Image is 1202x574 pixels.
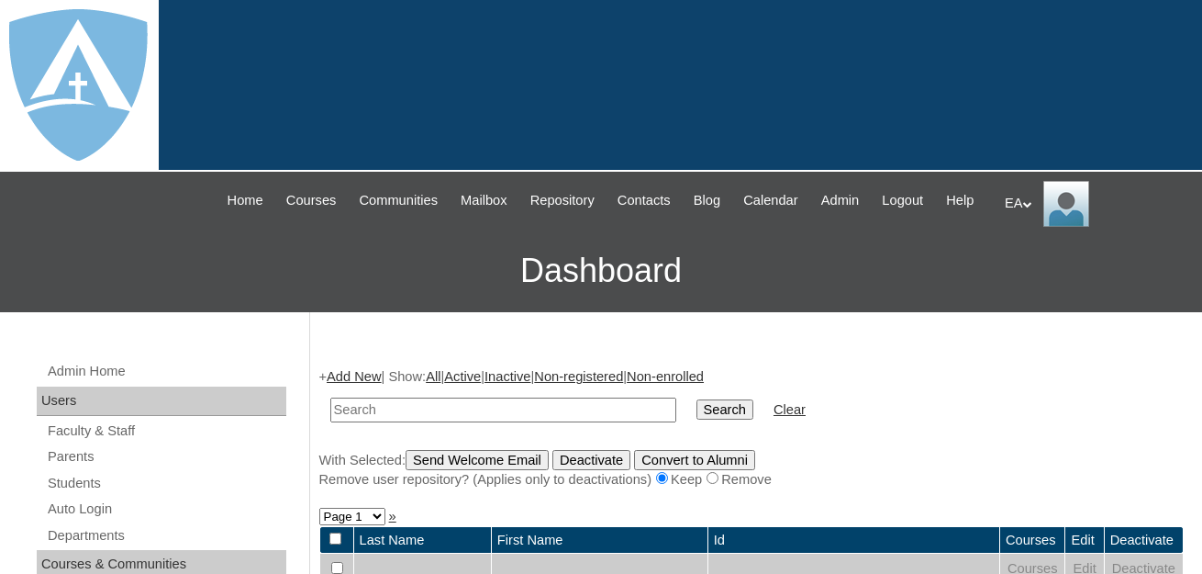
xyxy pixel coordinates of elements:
a: Home [218,190,273,211]
a: Contacts [608,190,680,211]
div: Users [37,387,286,416]
span: Courses [286,190,337,211]
div: Remove user repository? (Applies only to deactivations) Keep Remove [319,470,1185,490]
a: Logout [873,190,932,211]
input: Convert to Alumni [634,450,755,470]
a: Help [937,190,983,211]
div: EA [1005,181,1184,227]
input: Search [696,400,753,420]
a: Admin Home [46,360,286,383]
a: Faculty & Staff [46,420,286,443]
td: Edit [1065,527,1103,554]
span: Mailbox [461,190,507,211]
a: Non-enrolled [627,369,704,384]
a: Blog [684,190,729,211]
a: Admin [812,190,869,211]
input: Deactivate [552,450,630,470]
a: Courses [277,190,346,211]
a: Clear [774,402,806,417]
a: Mailbox [451,190,517,211]
a: Non-registered [534,369,623,384]
a: Parents [46,445,286,468]
span: Logout [882,190,923,211]
span: Calendar [743,190,797,211]
a: Communities [350,190,447,211]
span: Home [228,190,263,211]
a: Departments [46,524,286,547]
span: Admin [821,190,860,211]
span: Contacts [618,190,671,211]
a: Auto Login [46,498,286,521]
td: Courses [1000,527,1065,554]
a: Students [46,472,286,495]
a: Repository [521,190,604,211]
input: Send Welcome Email [406,450,549,470]
td: First Name [492,527,707,554]
img: EA Administrator [1043,181,1089,227]
span: Blog [694,190,720,211]
span: Help [946,190,974,211]
h3: Dashboard [9,230,1193,312]
a: Add New [327,369,381,384]
input: Search [330,398,676,422]
a: Calendar [734,190,807,211]
div: + | Show: | | | | [319,367,1185,489]
span: Communities [359,190,438,211]
a: » [389,509,396,523]
td: Deactivate [1105,527,1183,554]
a: Inactive [484,369,531,384]
td: Last Name [354,527,491,554]
img: logo-white.png [9,9,148,161]
div: With Selected: [319,450,1185,490]
a: All [426,369,440,384]
td: Id [708,527,999,554]
a: Active [444,369,481,384]
span: Repository [530,190,595,211]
